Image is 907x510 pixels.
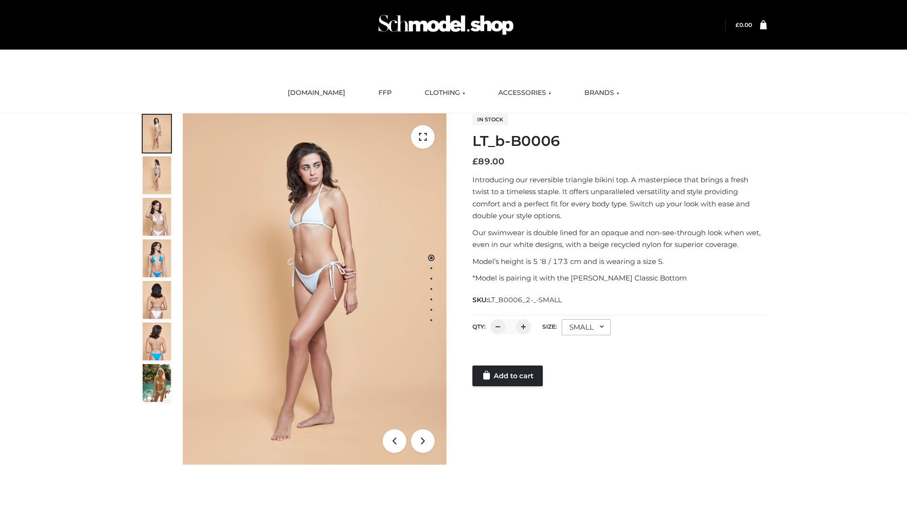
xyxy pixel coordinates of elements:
[736,21,739,28] span: £
[143,198,171,236] img: ArielClassicBikiniTop_CloudNine_AzureSky_OW114ECO_3-scaled.jpg
[472,133,767,150] h1: LT_b-B0006
[491,83,558,103] a: ACCESSORIES
[542,323,557,330] label: Size:
[472,272,767,284] p: *Model is pairing it with the [PERSON_NAME] Classic Bottom
[143,239,171,277] img: ArielClassicBikiniTop_CloudNine_AzureSky_OW114ECO_4-scaled.jpg
[183,113,446,465] img: ArielClassicBikiniTop_CloudNine_AzureSky_OW114ECO_1
[143,156,171,194] img: ArielClassicBikiniTop_CloudNine_AzureSky_OW114ECO_2-scaled.jpg
[375,6,517,43] img: Schmodel Admin 964
[488,296,562,304] span: LT_B0006_2-_-SMALL
[281,83,352,103] a: [DOMAIN_NAME]
[472,255,767,268] p: Model’s height is 5 ‘8 / 173 cm and is wearing a size S.
[736,21,752,28] a: £0.00
[143,115,171,153] img: ArielClassicBikiniTop_CloudNine_AzureSky_OW114ECO_1-scaled.jpg
[472,156,478,167] span: £
[371,83,399,103] a: FFP
[736,21,752,28] bdi: 0.00
[143,281,171,319] img: ArielClassicBikiniTop_CloudNine_AzureSky_OW114ECO_7-scaled.jpg
[472,227,767,251] p: Our swimwear is double lined for an opaque and non-see-through look when wet, even in our white d...
[577,83,626,103] a: BRANDS
[472,156,505,167] bdi: 89.00
[472,323,486,330] label: QTY:
[143,323,171,360] img: ArielClassicBikiniTop_CloudNine_AzureSky_OW114ECO_8-scaled.jpg
[472,174,767,222] p: Introducing our reversible triangle bikini top. A masterpiece that brings a fresh twist to a time...
[472,114,508,125] span: In stock
[472,365,543,386] a: Add to cart
[418,83,472,103] a: CLOTHING
[562,319,611,335] div: SMALL
[143,364,171,402] img: Arieltop_CloudNine_AzureSky2.jpg
[472,294,563,306] span: SKU:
